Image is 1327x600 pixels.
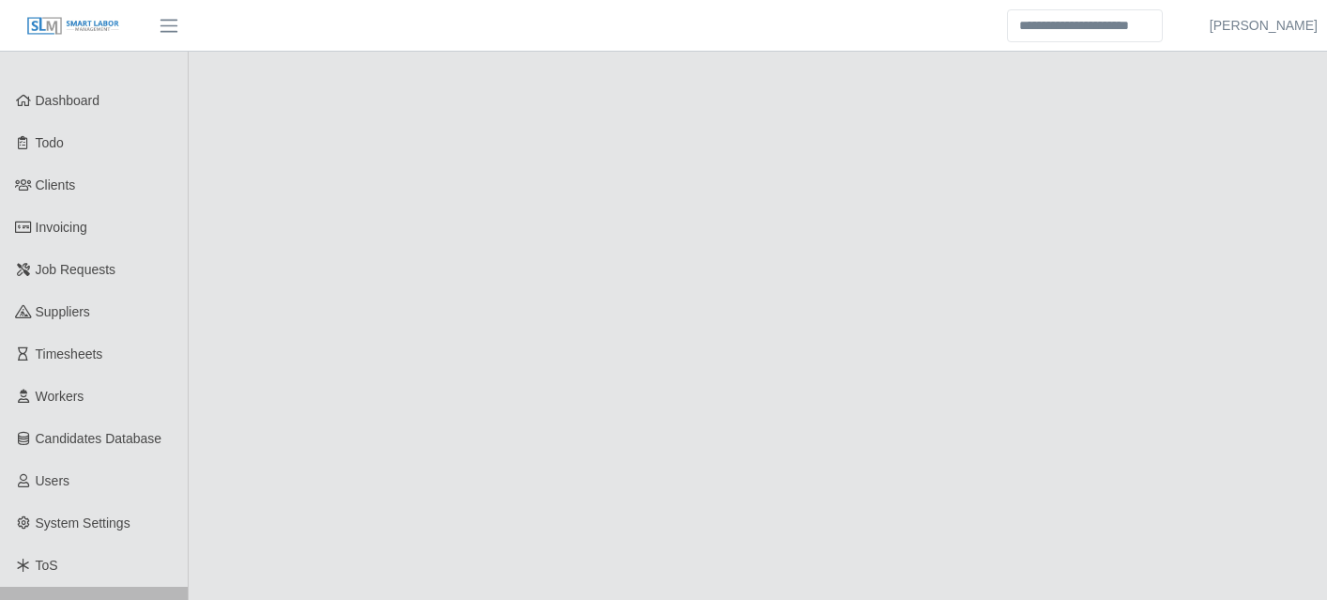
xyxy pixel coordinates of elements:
span: Candidates Database [36,431,162,446]
img: SLM Logo [26,16,120,37]
span: Workers [36,389,84,404]
span: Job Requests [36,262,116,277]
span: Dashboard [36,93,100,108]
span: Invoicing [36,220,87,235]
a: [PERSON_NAME] [1210,16,1318,36]
span: Suppliers [36,304,90,319]
span: System Settings [36,515,130,531]
input: Search [1007,9,1163,42]
span: Clients [36,177,76,192]
span: Timesheets [36,346,103,362]
span: ToS [36,558,58,573]
span: Users [36,473,70,488]
span: Todo [36,135,64,150]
